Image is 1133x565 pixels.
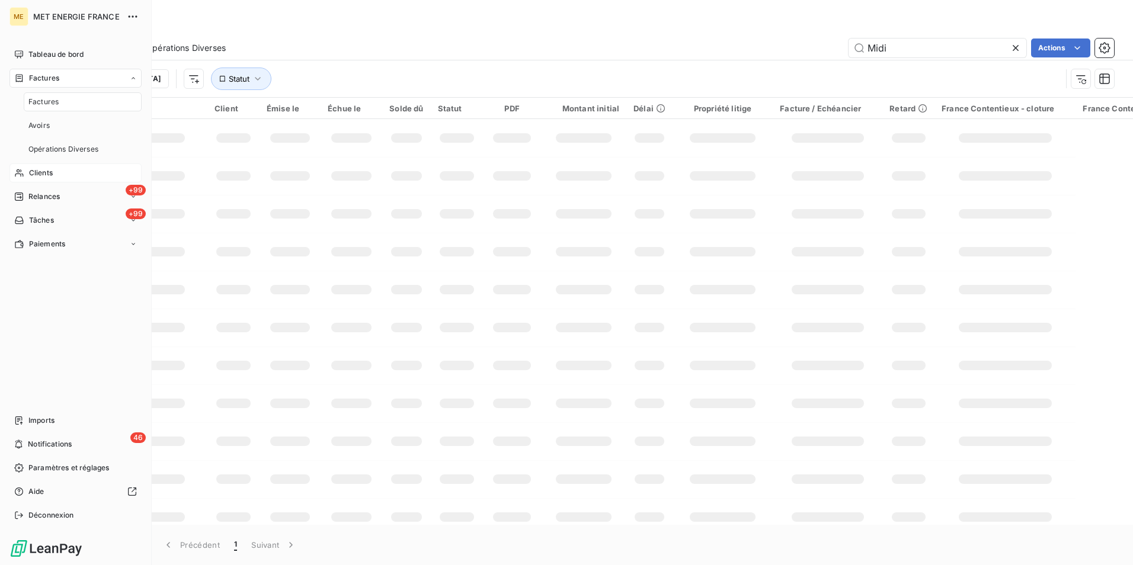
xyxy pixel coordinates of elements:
div: Statut [438,104,476,113]
span: 1 [234,539,237,551]
a: Aide [9,482,142,501]
span: 46 [130,432,146,443]
span: Déconnexion [28,510,74,521]
div: Échue le [328,104,375,113]
span: Paramètres et réglages [28,463,109,473]
div: France Contentieux - cloture [942,104,1068,113]
div: Montant initial [548,104,619,113]
img: Logo LeanPay [9,539,83,558]
span: Factures [29,73,59,84]
span: Tableau de bord [28,49,84,60]
span: Avoirs [28,120,50,131]
button: Statut [211,68,271,90]
div: Facture / Echéancier [780,104,875,113]
span: Factures [28,97,59,107]
span: Opérations Diverses [28,144,98,155]
span: Opérations Diverses [146,42,226,54]
div: Délai [633,104,665,113]
span: +99 [126,208,146,219]
button: Suivant [244,532,304,557]
span: Notifications [28,439,72,450]
span: Imports [28,415,55,426]
div: PDF [490,104,533,113]
div: Client [215,104,252,113]
div: Retard [889,104,927,113]
input: Rechercher [849,38,1026,57]
div: ME [9,7,28,26]
div: Solde dû [389,104,423,113]
span: MET ENERGIE FRANCE [33,12,120,21]
span: +99 [126,185,146,195]
span: Relances [28,191,60,202]
span: Tâches [29,215,54,226]
button: 1 [227,532,244,557]
span: Statut [229,74,249,84]
div: Émise le [267,104,313,113]
span: Aide [28,486,44,497]
iframe: Intercom live chat [1093,525,1121,553]
button: Actions [1031,38,1090,57]
span: Paiements [29,239,65,249]
div: Propriété litige [680,104,766,113]
button: Précédent [155,532,227,557]
span: Clients [29,168,53,178]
